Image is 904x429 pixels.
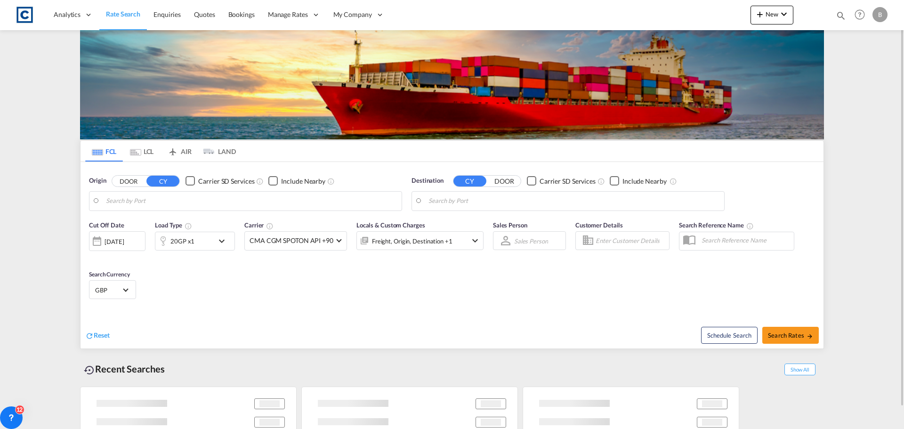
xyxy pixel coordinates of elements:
[167,146,178,153] md-icon: icon-airplane
[778,8,790,20] md-icon: icon-chevron-down
[488,176,521,186] button: DOOR
[281,177,325,186] div: Include Nearby
[85,141,123,162] md-tab-item: FCL
[596,234,666,248] input: Enter Customer Details
[372,235,452,248] div: Freight Origin Destination Factory Stuffing
[81,162,823,348] div: Origin DOOR CY Checkbox No InkUnchecked: Search for CY (Container Yard) services for all selected...
[161,141,198,162] md-tab-item: AIR
[428,194,719,208] input: Search by Port
[670,178,677,185] md-icon: Unchecked: Ignores neighbouring ports when fetching rates.Checked : Includes neighbouring ports w...
[85,141,236,162] md-pagination-wrapper: Use the left and right arrow keys to navigate between tabs
[89,231,145,251] div: [DATE]
[198,141,236,162] md-tab-item: LAND
[84,364,95,376] md-icon: icon-backup-restore
[754,8,766,20] md-icon: icon-plus 400-fg
[333,10,372,19] span: My Company
[493,221,527,229] span: Sales Person
[194,10,215,18] span: Quotes
[85,331,110,341] div: icon-refreshReset
[186,176,254,186] md-checkbox: Checkbox No Ink
[513,234,549,248] md-select: Sales Person
[412,176,444,186] span: Destination
[185,222,192,230] md-icon: icon-information-outline
[95,286,121,294] span: GBP
[216,235,232,247] md-icon: icon-chevron-down
[105,237,124,246] div: [DATE]
[540,177,596,186] div: Carrier SD Services
[327,178,335,185] md-icon: Unchecked: Ignores neighbouring ports when fetching rates.Checked : Includes neighbouring ports w...
[250,236,333,245] span: CMA CGM SPOTON API +90
[170,235,194,248] div: 20GP x1
[768,332,813,339] span: Search Rates
[872,7,888,22] div: B
[155,221,192,229] span: Load Type
[701,327,758,344] button: Note: By default Schedule search will only considerorigin ports, destination ports and cut off da...
[453,176,486,186] button: CY
[14,4,35,25] img: 1fdb9190129311efbfaf67cbb4249bed.jpeg
[356,231,484,250] div: Freight Origin Destination Factory Stuffingicon-chevron-down
[469,235,481,246] md-icon: icon-chevron-down
[836,10,846,24] div: icon-magnify
[146,176,179,186] button: CY
[746,222,754,230] md-icon: Your search will be saved by the below given name
[852,7,872,24] div: Help
[80,30,824,139] img: LCL+%26+FCL+BACKGROUND.png
[268,176,325,186] md-checkbox: Checkbox No Ink
[89,271,130,278] span: Search Currency
[244,221,274,229] span: Carrier
[784,364,815,375] span: Show All
[153,10,181,18] span: Enquiries
[54,10,81,19] span: Analytics
[94,331,110,339] span: Reset
[697,233,794,247] input: Search Reference Name
[679,221,754,229] span: Search Reference Name
[106,194,397,208] input: Search by Port
[610,176,667,186] md-checkbox: Checkbox No Ink
[106,10,140,18] span: Rate Search
[575,221,623,229] span: Customer Details
[89,176,106,186] span: Origin
[89,221,124,229] span: Cut Off Date
[268,10,308,19] span: Manage Rates
[228,10,255,18] span: Bookings
[123,141,161,162] md-tab-item: LCL
[754,10,790,18] span: New
[751,6,793,24] button: icon-plus 400-fgNewicon-chevron-down
[622,177,667,186] div: Include Nearby
[836,10,846,21] md-icon: icon-magnify
[807,333,813,340] md-icon: icon-arrow-right
[155,232,235,251] div: 20GP x1icon-chevron-down
[85,332,94,340] md-icon: icon-refresh
[112,176,145,186] button: DOOR
[256,178,264,185] md-icon: Unchecked: Search for CY (Container Yard) services for all selected carriers.Checked : Search for...
[80,358,169,380] div: Recent Searches
[89,250,96,263] md-datepicker: Select
[94,283,131,297] md-select: Select Currency: £ GBPUnited Kingdom Pound
[597,178,605,185] md-icon: Unchecked: Search for CY (Container Yard) services for all selected carriers.Checked : Search for...
[198,177,254,186] div: Carrier SD Services
[852,7,868,23] span: Help
[356,221,425,229] span: Locals & Custom Charges
[762,327,819,344] button: Search Ratesicon-arrow-right
[266,222,274,230] md-icon: The selected Trucker/Carrierwill be displayed in the rate results If the rates are from another f...
[527,176,596,186] md-checkbox: Checkbox No Ink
